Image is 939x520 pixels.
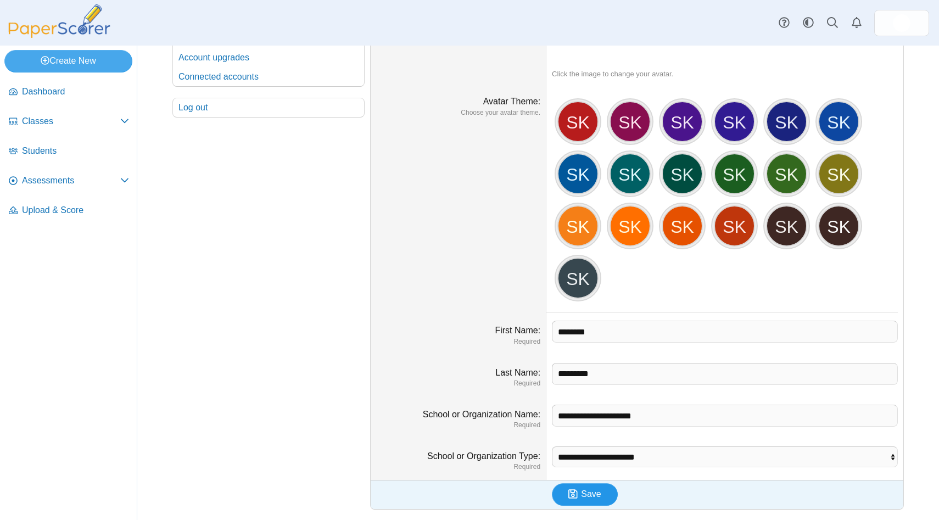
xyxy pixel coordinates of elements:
a: Log out [173,98,364,117]
div: SK [557,205,599,247]
div: SK [818,101,859,142]
div: SK [714,205,755,247]
span: Save [581,489,601,499]
div: SK [766,205,807,247]
label: School or Organization Type [427,451,540,461]
div: SK [662,153,703,194]
div: SK [818,205,859,247]
a: ps.DJLweR3PqUi7feal [874,10,929,36]
a: PaperScorer [4,30,114,40]
dfn: Choose your avatar theme. [376,108,540,118]
div: SK [766,101,807,142]
div: SK [610,101,651,142]
a: Dashboard [4,79,133,105]
div: SK [557,101,599,142]
a: Connected accounts [173,68,364,86]
a: Create New [4,50,132,72]
a: Alerts [845,11,869,35]
span: Shaylene Krupinski [893,14,910,32]
div: SK [662,205,703,247]
div: SK [610,205,651,247]
div: SK [662,101,703,142]
div: Click the image to change your avatar. [552,69,898,79]
label: Avatar Theme [483,97,540,106]
span: Upload & Score [22,204,129,216]
div: SK [714,153,755,194]
div: SK [610,153,651,194]
a: Account upgrades [173,48,364,67]
label: First Name [495,326,540,335]
dfn: Required [376,337,540,346]
a: Classes [4,109,133,135]
div: SK [557,153,599,194]
img: PaperScorer [4,4,114,38]
span: Assessments [22,175,120,187]
span: Dashboard [22,86,129,98]
div: SK [557,258,599,299]
img: ps.DJLweR3PqUi7feal [893,14,910,32]
span: Students [22,145,129,157]
a: Upload & Score [4,198,133,224]
a: Assessments [4,168,133,194]
button: Save [552,483,618,505]
a: Students [4,138,133,165]
dfn: Required [376,421,540,430]
label: School or Organization Name [423,410,540,419]
div: SK [818,153,859,194]
div: SK [714,101,755,142]
label: Last Name [495,368,540,377]
dfn: Required [376,462,540,472]
div: SK [766,153,807,194]
span: Classes [22,115,120,127]
dfn: Required [376,379,540,388]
